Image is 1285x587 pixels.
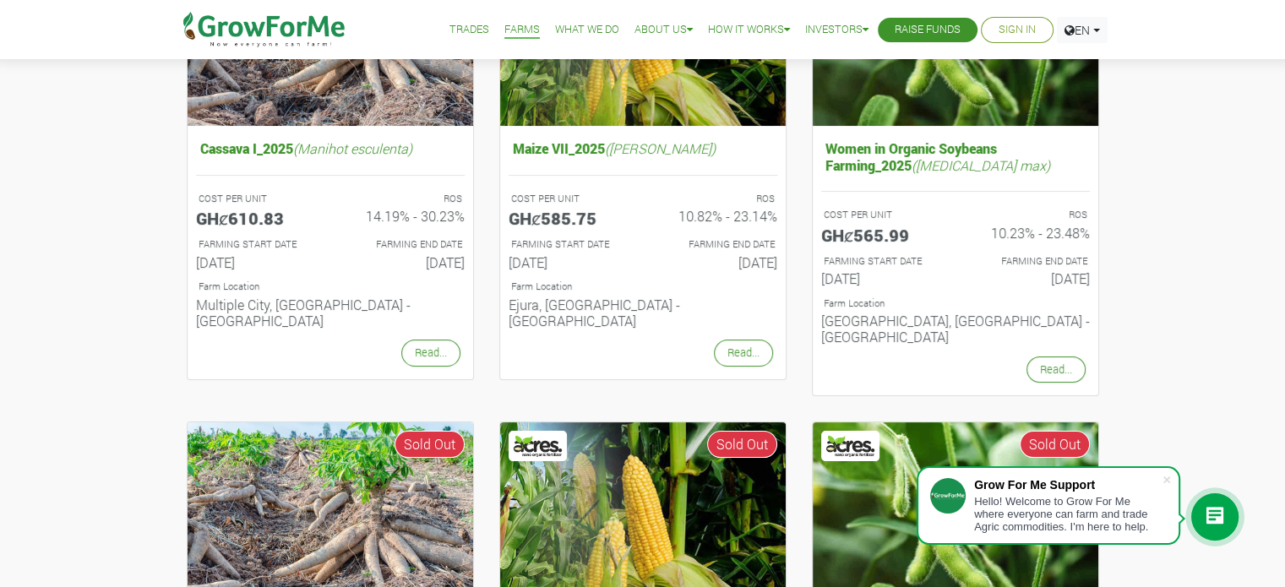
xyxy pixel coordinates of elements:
[895,21,961,39] a: Raise Funds
[511,280,775,294] p: Location of Farm
[821,225,943,245] h5: GHȼ565.99
[805,21,868,39] a: Investors
[821,313,1090,345] h6: [GEOGRAPHIC_DATA], [GEOGRAPHIC_DATA] - [GEOGRAPHIC_DATA]
[1020,431,1090,458] span: Sold Out
[656,254,777,270] h6: [DATE]
[511,433,565,459] img: Acres Nano
[196,208,318,228] h5: GHȼ610.83
[509,296,777,329] h6: Ejura, [GEOGRAPHIC_DATA] - [GEOGRAPHIC_DATA]
[714,340,773,366] a: Read...
[395,431,465,458] span: Sold Out
[346,192,462,206] p: ROS
[658,237,775,252] p: FARMING END DATE
[293,139,412,157] i: (Manihot esculenta)
[509,254,630,270] h6: [DATE]
[974,495,1162,533] div: Hello! Welcome to Grow For Me where everyone can farm and trade Agric commodities. I'm here to help.
[968,270,1090,286] h6: [DATE]
[824,433,878,459] img: Acres Nano
[343,254,465,270] h6: [DATE]
[824,296,1087,311] p: Location of Farm
[974,478,1162,492] div: Grow For Me Support
[401,340,460,366] a: Read...
[658,192,775,206] p: ROS
[199,280,462,294] p: Location of Farm
[912,156,1050,174] i: ([MEDICAL_DATA] max)
[199,237,315,252] p: FARMING START DATE
[821,136,1090,177] h5: Women in Organic Soybeans Farming_2025
[511,192,628,206] p: COST PER UNIT
[656,208,777,224] h6: 10.82% - 23.14%
[504,21,540,39] a: Farms
[971,254,1087,269] p: FARMING END DATE
[555,21,619,39] a: What We Do
[971,208,1087,222] p: ROS
[634,21,693,39] a: About Us
[824,208,940,222] p: COST PER UNIT
[824,254,940,269] p: FARMING START DATE
[196,136,465,160] h5: Cassava I_2025
[968,225,1090,241] h6: 10.23% - 23.48%
[509,136,777,160] h5: Maize VII_2025
[821,270,943,286] h6: [DATE]
[509,208,630,228] h5: GHȼ585.75
[999,21,1036,39] a: Sign In
[605,139,716,157] i: ([PERSON_NAME])
[196,254,318,270] h6: [DATE]
[1057,17,1108,43] a: EN
[196,296,465,329] h6: Multiple City, [GEOGRAPHIC_DATA] - [GEOGRAPHIC_DATA]
[346,237,462,252] p: FARMING END DATE
[1026,356,1086,383] a: Read...
[199,192,315,206] p: COST PER UNIT
[343,208,465,224] h6: 14.19% - 30.23%
[707,431,777,458] span: Sold Out
[511,237,628,252] p: FARMING START DATE
[708,21,790,39] a: How it Works
[449,21,489,39] a: Trades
